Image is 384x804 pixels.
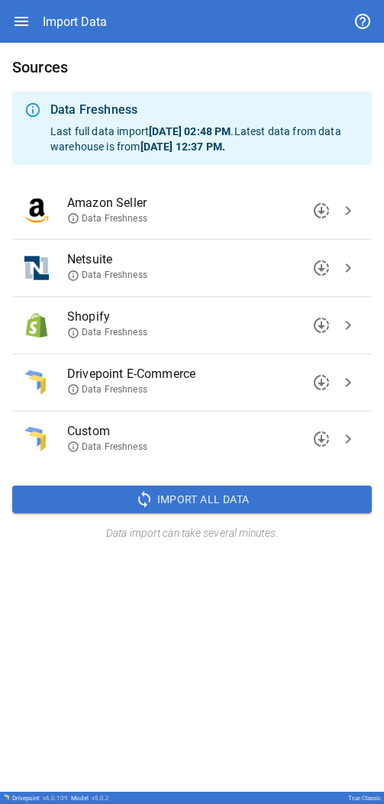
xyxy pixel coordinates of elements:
span: downloading [312,202,331,220]
span: Data Freshness [67,269,147,282]
img: Drivepoint E-Commerce [24,370,46,395]
p: Last full data import . Latest data from data warehouse is from [50,124,360,154]
img: Shopify [24,313,49,337]
span: downloading [312,316,331,334]
span: Drivepoint E-Commerce [67,365,335,383]
span: Data Freshness [67,212,147,225]
div: Model [71,795,109,802]
span: Data Freshness [67,326,147,339]
span: Custom [67,422,335,441]
span: downloading [312,373,331,392]
span: Import All Data [157,490,250,509]
span: Amazon Seller [67,194,335,212]
span: chevron_right [339,202,357,220]
div: Data Freshness [50,101,360,119]
button: Import All Data [12,486,372,513]
span: v 5.0.2 [92,795,109,802]
img: Custom [24,427,46,451]
span: chevron_right [339,259,357,277]
div: True Classic [348,795,381,802]
img: Netsuite [24,256,49,280]
img: Drivepoint [3,794,9,800]
span: downloading [312,430,331,448]
h6: Sources [12,55,372,79]
span: chevron_right [339,316,357,334]
span: Data Freshness [67,441,147,454]
div: Drivepoint [12,795,68,802]
div: Import Data [43,15,107,29]
b: [DATE] 02:48 PM [149,125,231,137]
span: Netsuite [67,250,335,269]
span: Data Freshness [67,383,147,396]
img: Amazon Seller [24,199,49,223]
span: chevron_right [339,430,357,448]
span: Shopify [67,308,335,326]
span: sync [135,490,153,509]
span: chevron_right [339,373,357,392]
span: downloading [312,259,331,277]
span: v 6.0.109 [43,795,68,802]
h6: Data import can take several minutes. [12,525,372,542]
b: [DATE] 12:37 PM . [140,140,225,153]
